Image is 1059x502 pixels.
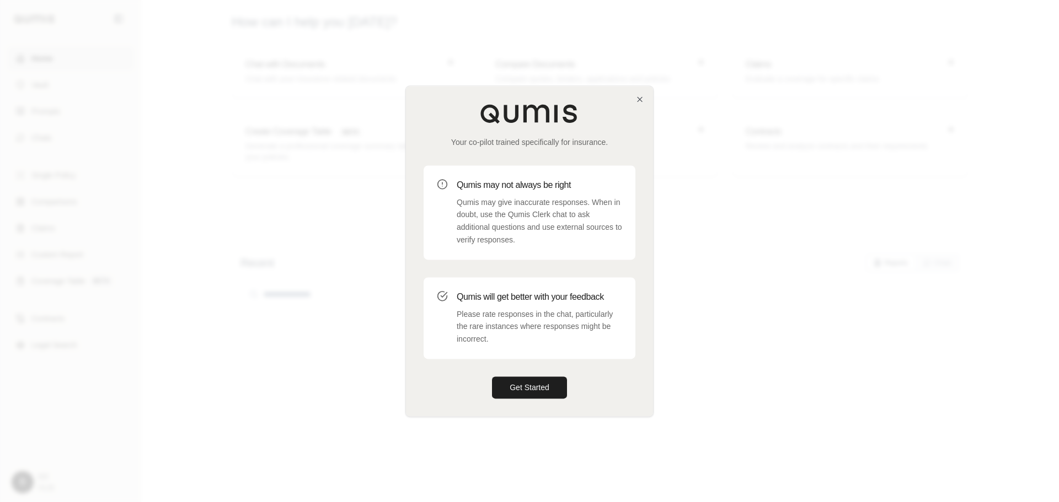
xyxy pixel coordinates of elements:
p: Qumis may give inaccurate responses. When in doubt, use the Qumis Clerk chat to ask additional qu... [457,196,622,246]
p: Please rate responses in the chat, particularly the rare instances where responses might be incor... [457,308,622,346]
p: Your co-pilot trained specifically for insurance. [424,137,635,148]
h3: Qumis may not always be right [457,179,622,192]
h3: Qumis will get better with your feedback [457,290,622,304]
button: Get Started [492,376,567,398]
img: Qumis Logo [480,104,579,123]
